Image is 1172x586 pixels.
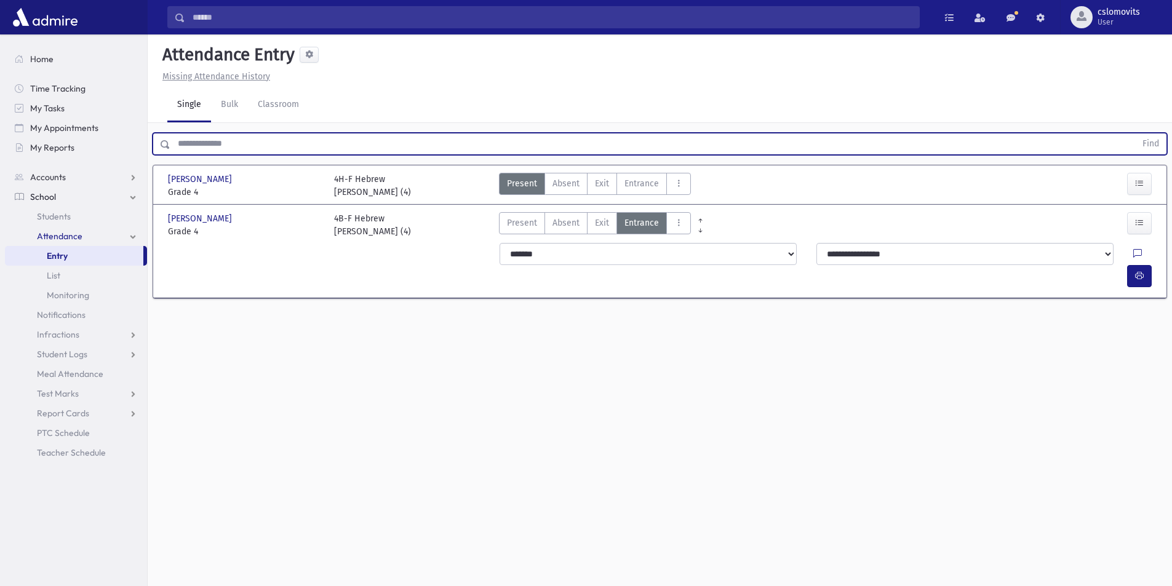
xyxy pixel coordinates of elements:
[37,447,106,458] span: Teacher Schedule
[5,443,147,462] a: Teacher Schedule
[47,270,60,281] span: List
[168,186,322,199] span: Grade 4
[168,173,234,186] span: [PERSON_NAME]
[37,408,89,419] span: Report Cards
[5,266,147,285] a: List
[47,250,68,261] span: Entry
[5,403,147,423] a: Report Cards
[30,83,86,94] span: Time Tracking
[5,325,147,344] a: Infractions
[499,173,691,199] div: AttTypes
[5,423,147,443] a: PTC Schedule
[10,5,81,30] img: AdmirePro
[211,88,248,122] a: Bulk
[5,207,147,226] a: Students
[5,384,147,403] a: Test Marks
[5,138,147,157] a: My Reports
[595,216,609,229] span: Exit
[552,216,580,229] span: Absent
[157,44,295,65] h5: Attendance Entry
[162,71,270,82] u: Missing Attendance History
[5,226,147,246] a: Attendance
[37,388,79,399] span: Test Marks
[1135,133,1166,154] button: Find
[157,71,270,82] a: Missing Attendance History
[552,177,580,190] span: Absent
[37,427,90,438] span: PTC Schedule
[30,172,66,183] span: Accounts
[168,212,234,225] span: [PERSON_NAME]
[624,177,659,190] span: Entrance
[37,368,103,379] span: Meal Attendance
[5,98,147,118] a: My Tasks
[5,118,147,138] a: My Appointments
[30,142,74,153] span: My Reports
[507,177,537,190] span: Present
[5,364,147,384] a: Meal Attendance
[30,53,54,65] span: Home
[248,88,309,122] a: Classroom
[624,216,659,229] span: Entrance
[37,349,87,360] span: Student Logs
[5,79,147,98] a: Time Tracking
[5,344,147,364] a: Student Logs
[37,329,79,340] span: Infractions
[185,6,919,28] input: Search
[37,231,82,242] span: Attendance
[5,187,147,207] a: School
[30,122,98,133] span: My Appointments
[167,88,211,122] a: Single
[5,167,147,187] a: Accounts
[499,212,691,238] div: AttTypes
[507,216,537,229] span: Present
[5,285,147,305] a: Monitoring
[595,177,609,190] span: Exit
[168,225,322,238] span: Grade 4
[30,103,65,114] span: My Tasks
[5,246,143,266] a: Entry
[30,191,56,202] span: School
[5,49,147,69] a: Home
[334,212,411,238] div: 4B-F Hebrew [PERSON_NAME] (4)
[37,211,71,222] span: Students
[5,305,147,325] a: Notifications
[47,290,89,301] span: Monitoring
[1098,17,1140,27] span: User
[37,309,86,320] span: Notifications
[334,173,411,199] div: 4H-F Hebrew [PERSON_NAME] (4)
[1098,7,1140,17] span: cslomovits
